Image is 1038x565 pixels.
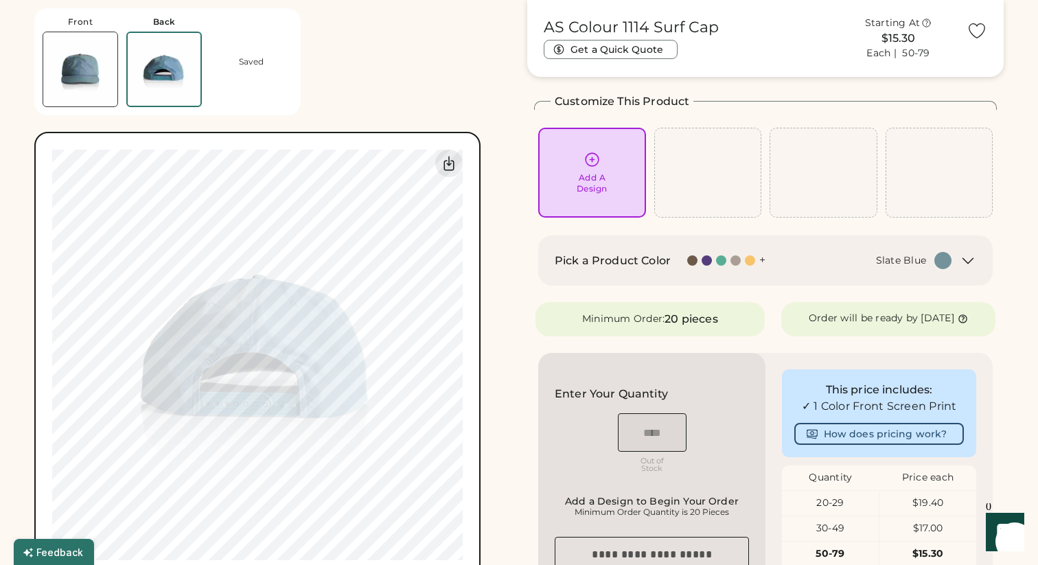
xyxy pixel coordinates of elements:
div: Out of Stock [618,457,687,472]
div: Minimum Order Quantity is 20 Pieces [559,507,745,518]
div: [DATE] [921,312,954,325]
div: 50-79 [782,547,879,561]
h2: Enter Your Quantity [555,386,668,402]
div: This price includes: [794,382,964,398]
div: 20 pieces [665,311,717,327]
div: $15.30 [838,30,958,47]
div: Download Back Mockup [435,150,463,177]
h2: Pick a Product Color [555,253,671,269]
div: Order will be ready by [809,312,919,325]
div: Slate Blue [876,254,927,268]
h2: Customize This Product [555,93,689,110]
div: Front [68,16,93,27]
img: AS Colour 1114 Slate Blue Back Thumbnail [128,33,200,106]
div: $15.30 [879,547,976,561]
div: Starting At [865,16,921,30]
div: Price each [879,471,977,485]
div: $17.00 [879,522,976,535]
div: Each | 50-79 [866,47,930,60]
div: Saved [239,56,264,67]
div: Minimum Order: [582,312,665,326]
div: + [759,253,765,268]
div: 20-29 [782,496,879,510]
iframe: Front Chat [973,503,1032,562]
div: ✓ 1 Color Front Screen Print [794,398,964,415]
div: Add A Design [577,172,608,194]
div: Back [153,16,176,27]
div: Quantity [782,471,879,485]
img: AS Colour 1114 Slate Blue Front Thumbnail [43,32,117,106]
div: $19.40 [879,496,976,510]
div: Add a Design to Begin Your Order [559,496,745,507]
button: How does pricing work? [794,423,964,445]
h1: AS Colour 1114 Surf Cap [544,18,719,37]
div: 30-49 [782,522,879,535]
button: Get a Quick Quote [544,40,678,59]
